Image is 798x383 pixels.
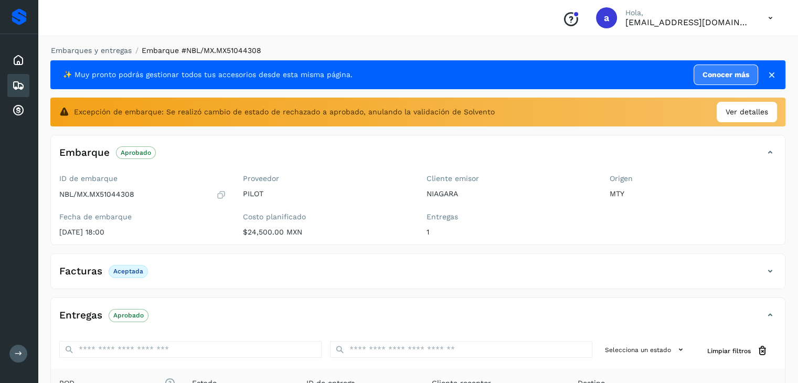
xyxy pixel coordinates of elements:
[51,262,785,289] div: FacturasAceptada
[625,8,751,17] p: Hola,
[601,341,690,358] button: Selecciona un estado
[427,212,593,221] label: Entregas
[51,144,785,170] div: EmbarqueAprobado
[243,228,410,237] p: $24,500.00 MXN
[59,228,226,237] p: [DATE] 18:00
[59,174,226,183] label: ID de embarque
[7,74,29,97] div: Embarques
[726,107,768,118] span: Ver detalles
[142,46,261,55] span: Embarque #NBL/MX.MX51044308
[625,17,751,27] p: aux.facturacion@atpilot.mx
[610,189,776,198] p: MTY
[51,306,785,333] div: EntregasAprobado
[59,212,226,221] label: Fecha de embarque
[707,346,751,356] span: Limpiar filtros
[699,341,776,360] button: Limpiar filtros
[51,46,132,55] a: Embarques y entregas
[63,69,353,80] span: ✨ Muy pronto podrás gestionar todos tus accesorios desde esta misma página.
[694,65,758,85] a: Conocer más
[7,99,29,122] div: Cuentas por cobrar
[243,189,410,198] p: PILOT
[121,149,151,156] p: Aprobado
[59,265,102,278] h4: Facturas
[59,190,134,199] p: NBL/MX.MX51044308
[243,212,410,221] label: Costo planificado
[427,228,593,237] p: 1
[113,312,144,319] p: Aprobado
[243,174,410,183] label: Proveedor
[59,310,102,322] h4: Entregas
[59,147,110,159] h4: Embarque
[610,174,776,183] label: Origen
[74,107,495,118] span: Excepción de embarque: Se realizó cambio de estado de rechazado a aprobado, anulando la validació...
[113,268,143,275] p: Aceptada
[427,174,593,183] label: Cliente emisor
[50,45,785,56] nav: breadcrumb
[427,189,593,198] p: NIAGARA
[7,49,29,72] div: Inicio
